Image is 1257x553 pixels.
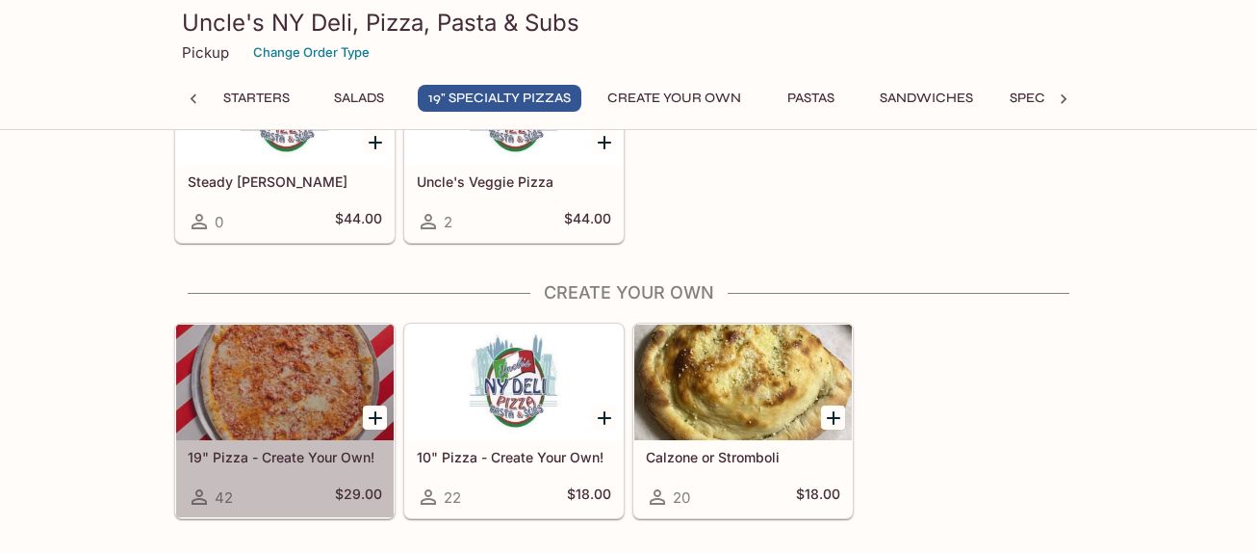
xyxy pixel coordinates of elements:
a: Calzone or Stromboli20$18.00 [633,324,853,518]
h4: Create Your Own [174,282,1083,303]
button: 19" Specialty Pizzas [418,85,581,112]
h5: $18.00 [567,486,611,509]
a: 19" Pizza - Create Your Own!42$29.00 [175,324,395,518]
button: Add 19" Pizza - Create Your Own! [363,406,387,430]
span: 2 [444,213,452,231]
h5: Calzone or Stromboli [646,449,840,465]
h5: $29.00 [335,486,382,509]
button: Salads [316,85,402,112]
button: Create Your Own [597,85,752,112]
h5: $44.00 [335,210,382,233]
div: 19" Pizza - Create Your Own! [176,325,394,440]
button: Sandwiches [869,85,984,112]
div: Uncle's Veggie Pizza [405,49,623,165]
button: Change Order Type [244,38,378,67]
span: 42 [215,488,233,507]
h5: Steady [PERSON_NAME] [188,173,382,190]
span: 0 [215,213,223,231]
a: Steady [PERSON_NAME]0$44.00 [175,48,395,243]
p: Pickup [182,43,229,62]
h3: Uncle's NY Deli, Pizza, Pasta & Subs [182,8,1075,38]
a: Uncle's Veggie Pizza2$44.00 [404,48,624,243]
button: Specialty Hoagies [999,85,1155,112]
h5: Uncle's Veggie Pizza [417,173,611,190]
button: Starters [213,85,300,112]
h5: 19" Pizza - Create Your Own! [188,449,382,465]
button: Add 10" Pizza - Create Your Own! [592,406,616,430]
button: Add Calzone or Stromboli [821,406,845,430]
button: Pastas [767,85,854,112]
a: 10" Pizza - Create Your Own!22$18.00 [404,324,624,518]
div: Calzone or Stromboli [634,325,852,440]
button: Add Uncle's Veggie Pizza [592,130,616,154]
h5: $44.00 [564,210,611,233]
div: 10" Pizza - Create Your Own! [405,325,623,440]
button: Add Steady Eddie Pizza [363,130,387,154]
h5: $18.00 [796,486,840,509]
div: Steady Eddie Pizza [176,49,394,165]
span: 20 [673,488,690,507]
span: 22 [444,488,461,507]
h5: 10" Pizza - Create Your Own! [417,449,611,465]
